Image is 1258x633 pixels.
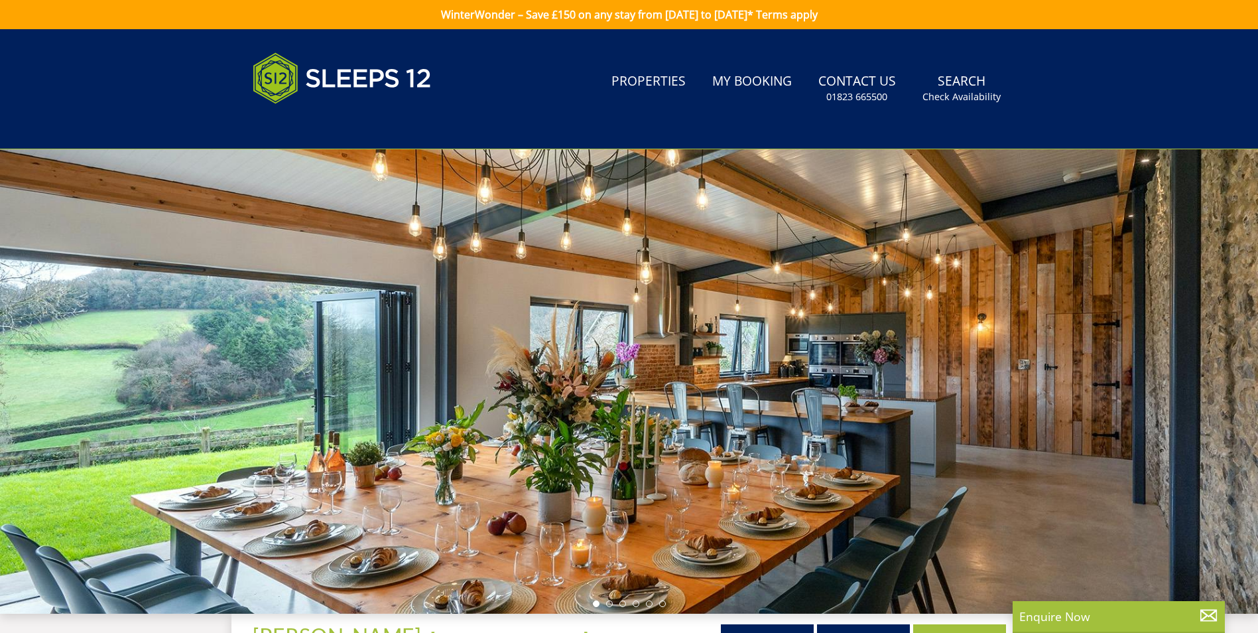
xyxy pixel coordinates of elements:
a: Contact Us01823 665500 [813,67,901,110]
small: 01823 665500 [826,90,887,104]
img: Sleeps 12 [253,45,432,111]
a: Properties [606,67,691,97]
a: My Booking [707,67,797,97]
iframe: Customer reviews powered by Trustpilot [246,119,385,131]
p: Enquire Now [1019,608,1218,625]
a: SearchCheck Availability [917,67,1006,110]
small: Check Availability [922,90,1001,104]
